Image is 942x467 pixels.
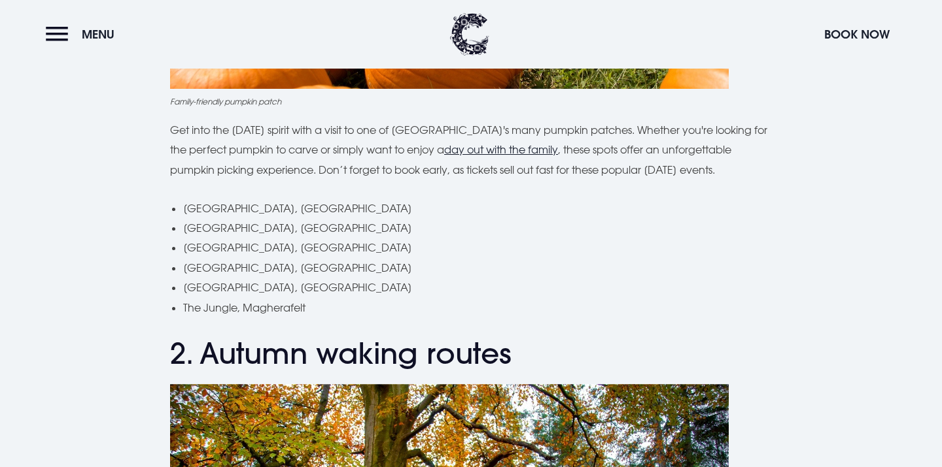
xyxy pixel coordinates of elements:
[183,199,772,218] li: [GEOGRAPHIC_DATA], [GEOGRAPHIC_DATA]
[183,218,772,238] li: [GEOGRAPHIC_DATA], [GEOGRAPHIC_DATA]
[183,238,772,257] li: [GEOGRAPHIC_DATA], [GEOGRAPHIC_DATA]
[170,336,772,371] h2: 2. Autumn waking routes
[46,20,121,48] button: Menu
[183,298,772,317] li: The Jungle, Magherafelt
[183,278,772,297] li: [GEOGRAPHIC_DATA], [GEOGRAPHIC_DATA]
[183,258,772,278] li: [GEOGRAPHIC_DATA], [GEOGRAPHIC_DATA]
[444,143,558,156] a: day out with the family
[82,27,114,42] span: Menu
[818,20,896,48] button: Book Now
[170,120,772,180] p: Get into the [DATE] spirit with a visit to one of [GEOGRAPHIC_DATA]'s many pumpkin patches. Wheth...
[170,95,772,107] figcaption: Family-friendly pumpkin patch
[450,13,489,56] img: Clandeboye Lodge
